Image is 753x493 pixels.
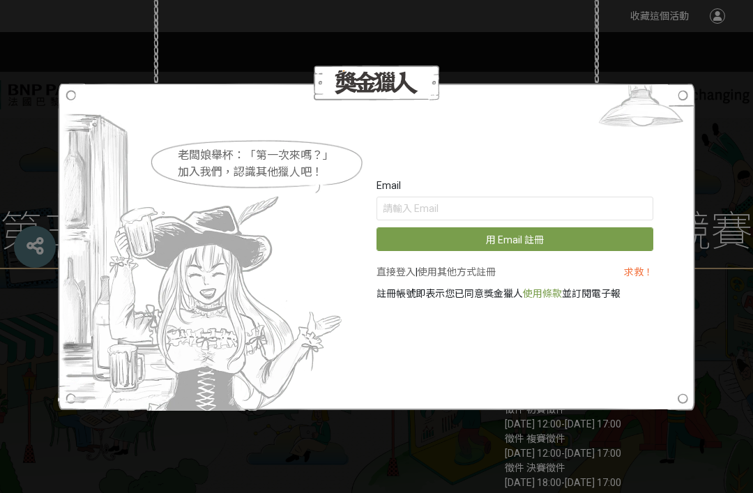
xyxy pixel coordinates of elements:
span: | [416,266,418,278]
a: 使用其他方式註冊 [418,266,496,278]
a: 求救！ [624,266,653,278]
span: 註冊帳號即表示您已同意獎金獵人 [376,288,523,299]
label: Email [376,179,401,193]
div: 加入我們，認識其他獵人吧！ [178,164,365,181]
img: Hostess [58,83,347,411]
input: 請輸入 Email [376,197,653,220]
a: 直接登入 [376,266,416,278]
a: 使用條款 [523,288,562,299]
div: 老闆娘舉杯：「第一次來嗎？」 [178,147,365,164]
img: Light [587,83,695,135]
button: 用 Email 註冊 [376,227,653,251]
span: 並訂閱電子報 [562,288,621,299]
